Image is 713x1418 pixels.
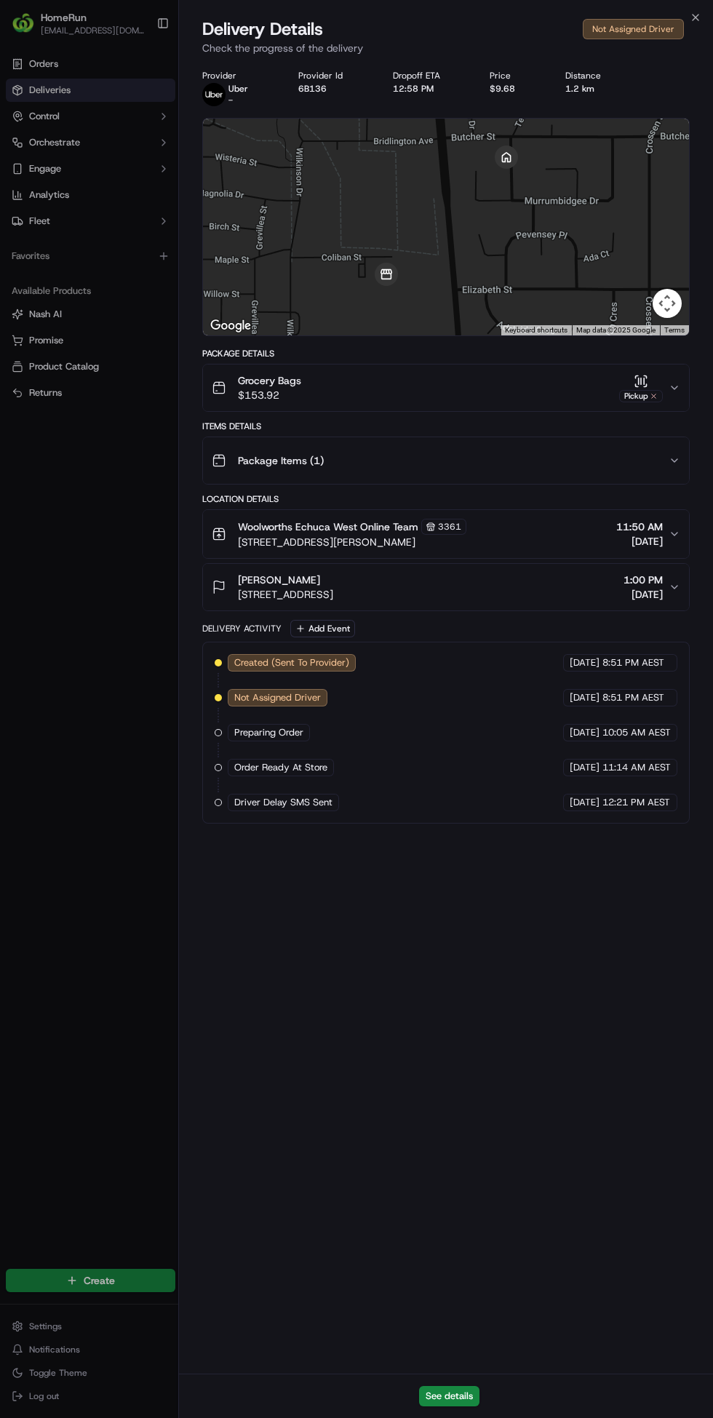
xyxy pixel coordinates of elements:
[228,83,248,95] p: Uber
[202,17,323,41] span: Delivery Details
[202,41,690,55] p: Check the progress of the delivery
[438,521,461,533] span: 3361
[619,374,663,402] button: Pickup
[29,226,41,238] img: 1736555255976-a54dd68f-1ca7-489b-9aae-adbdc363a1c4
[238,587,333,602] span: [STREET_ADDRESS]
[202,348,690,359] div: Package Details
[103,360,176,372] a: Powered byPylon
[65,154,200,165] div: We're available if you need us!
[238,373,301,388] span: Grocery Bags
[226,186,265,204] button: See all
[570,691,600,704] span: [DATE]
[15,189,97,201] div: Past conversations
[117,319,239,346] a: 💻API Documentation
[203,365,689,411] button: Grocery Bags$153.92Pickup
[238,573,320,587] span: [PERSON_NAME]
[653,289,682,318] button: Map camera controls
[145,361,176,372] span: Pylon
[65,139,239,154] div: Start new chat
[602,726,671,739] span: 10:05 AM AEST
[129,265,159,276] span: [DATE]
[15,139,41,165] img: 1736555255976-a54dd68f-1ca7-489b-9aae-adbdc363a1c4
[602,691,664,704] span: 8:51 PM AEST
[129,226,159,237] span: [DATE]
[616,534,663,549] span: [DATE]
[565,83,640,95] div: 1.2 km
[15,58,265,81] p: Welcome 👋
[121,265,126,276] span: •
[238,453,324,468] span: Package Items ( 1 )
[419,1386,479,1406] button: See details
[203,437,689,484] button: Package Items (1)
[15,15,44,44] img: Nash
[207,316,255,335] a: Open this area in Google Maps (opens a new window)
[228,95,233,106] span: -
[15,212,38,235] img: Lucas Ferreira
[207,316,255,335] img: Google
[664,326,685,334] a: Terms (opens in new tab)
[576,326,656,334] span: Map data ©2025 Google
[45,265,118,276] span: [PERSON_NAME]
[238,519,418,534] span: Woolworths Echuca West Online Team
[570,726,600,739] span: [DATE]
[123,327,135,338] div: 💻
[234,656,349,669] span: Created (Sent To Provider)
[38,94,262,109] input: Got a question? Start typing here...
[202,493,690,505] div: Location Details
[202,70,287,81] div: Provider
[505,325,567,335] button: Keyboard shortcuts
[565,70,640,81] div: Distance
[202,623,282,634] div: Delivery Activity
[9,319,117,346] a: 📗Knowledge Base
[619,390,663,402] div: Pickup
[234,726,303,739] span: Preparing Order
[616,519,663,534] span: 11:50 AM
[121,226,126,237] span: •
[202,421,690,432] div: Items Details
[393,83,479,95] div: 12:58 PM
[45,226,118,237] span: [PERSON_NAME]
[203,564,689,610] button: [PERSON_NAME][STREET_ADDRESS]1:00 PM[DATE]
[298,70,381,81] div: Provider Id
[238,535,466,549] span: [STREET_ADDRESS][PERSON_NAME]
[203,510,689,558] button: Woolworths Echuca West Online Team3361[STREET_ADDRESS][PERSON_NAME]11:50 AM[DATE]
[29,266,41,277] img: 1736555255976-a54dd68f-1ca7-489b-9aae-adbdc363a1c4
[15,251,38,274] img: Brigitte Vinadas
[15,327,26,338] div: 📗
[238,388,301,402] span: $153.92
[602,656,664,669] span: 8:51 PM AEST
[298,83,327,95] button: 6B136
[29,325,111,340] span: Knowledge Base
[490,83,554,95] div: $9.68
[570,761,600,774] span: [DATE]
[234,691,321,704] span: Not Assigned Driver
[31,139,57,165] img: 8016278978528_b943e370aa5ada12b00a_72.png
[247,143,265,161] button: Start new chat
[393,70,479,81] div: Dropoff ETA
[602,761,671,774] span: 11:14 AM AEST
[602,796,670,809] span: 12:21 PM AEST
[624,587,663,602] span: [DATE]
[570,796,600,809] span: [DATE]
[570,656,600,669] span: [DATE]
[624,573,663,587] span: 1:00 PM
[138,325,234,340] span: API Documentation
[202,83,226,106] img: uber-new-logo.jpeg
[234,761,327,774] span: Order Ready At Store
[490,70,554,81] div: Price
[290,620,355,637] button: Add Event
[234,796,332,809] span: Driver Delay SMS Sent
